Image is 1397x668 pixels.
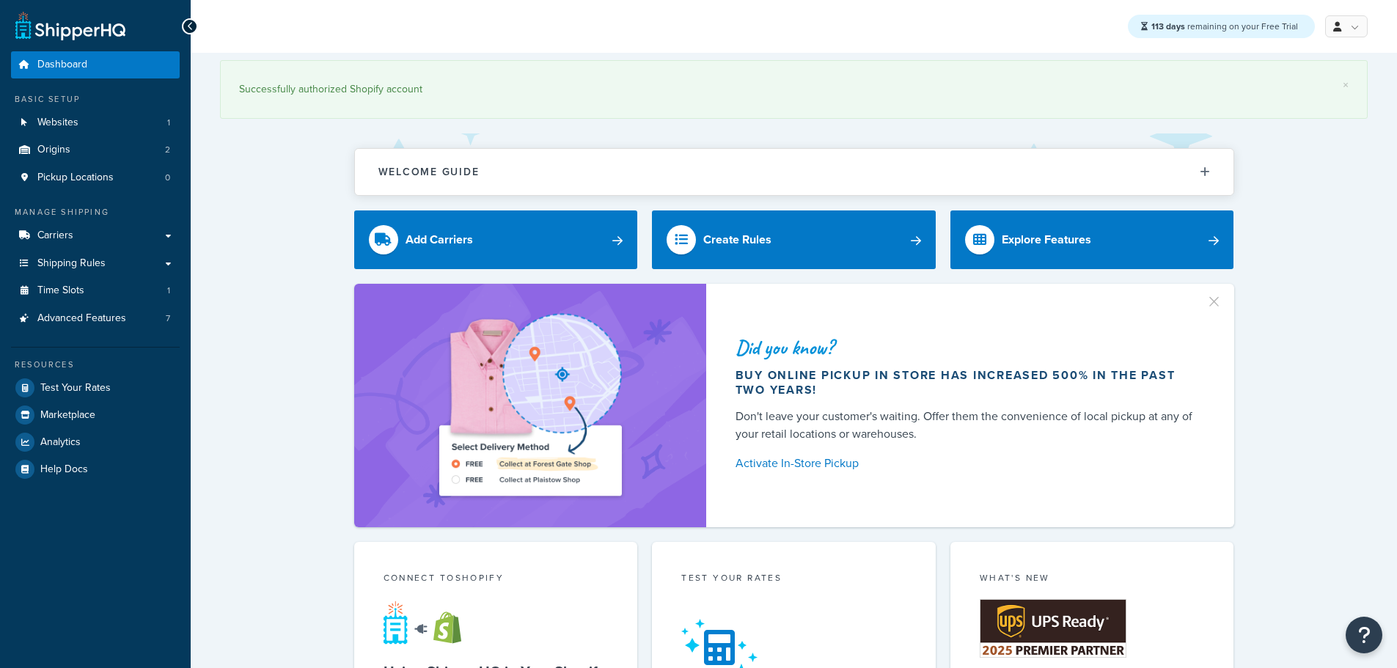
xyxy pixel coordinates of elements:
[355,149,1233,195] button: Welcome Guide
[167,285,170,297] span: 1
[239,79,1349,100] div: Successfully authorized Shopify account
[736,337,1199,358] div: Did you know?
[37,257,106,270] span: Shipping Rules
[384,571,609,588] div: Connect to Shopify
[37,312,126,325] span: Advanced Features
[11,305,180,332] a: Advanced Features7
[11,375,180,401] a: Test Your Rates
[166,312,170,325] span: 7
[11,51,180,78] a: Dashboard
[37,59,87,71] span: Dashboard
[1151,20,1185,33] strong: 113 days
[354,210,638,269] a: Add Carriers
[11,164,180,191] a: Pickup Locations0
[1346,617,1382,653] button: Open Resource Center
[11,456,180,482] a: Help Docs
[40,436,81,449] span: Analytics
[165,172,170,184] span: 0
[37,230,73,242] span: Carriers
[736,368,1199,397] div: Buy online pickup in store has increased 500% in the past two years!
[1002,230,1091,250] div: Explore Features
[384,601,475,645] img: connect-shq-shopify-9b9a8c5a.svg
[40,463,88,476] span: Help Docs
[681,571,906,588] div: Test your rates
[736,453,1199,474] a: Activate In-Store Pickup
[378,166,480,177] h2: Welcome Guide
[37,172,114,184] span: Pickup Locations
[406,230,473,250] div: Add Carriers
[11,222,180,249] a: Carriers
[652,210,936,269] a: Create Rules
[11,277,180,304] li: Time Slots
[167,117,170,129] span: 1
[397,306,663,505] img: ad-shirt-map-b0359fc47e01cab431d101c4b569394f6a03f54285957d908178d52f29eb9668.png
[11,109,180,136] a: Websites1
[37,144,70,156] span: Origins
[11,136,180,164] li: Origins
[40,382,111,394] span: Test Your Rates
[11,109,180,136] li: Websites
[11,429,180,455] a: Analytics
[37,117,78,129] span: Websites
[11,402,180,428] a: Marketplace
[11,164,180,191] li: Pickup Locations
[11,305,180,332] li: Advanced Features
[950,210,1234,269] a: Explore Features
[1151,20,1298,33] span: remaining on your Free Trial
[980,571,1205,588] div: What's New
[11,93,180,106] div: Basic Setup
[11,136,180,164] a: Origins2
[40,409,95,422] span: Marketplace
[703,230,771,250] div: Create Rules
[37,285,84,297] span: Time Slots
[11,250,180,277] a: Shipping Rules
[11,277,180,304] a: Time Slots1
[11,206,180,219] div: Manage Shipping
[1343,79,1349,91] a: ×
[736,408,1199,443] div: Don't leave your customer's waiting. Offer them the convenience of local pickup at any of your re...
[165,144,170,156] span: 2
[11,359,180,371] div: Resources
